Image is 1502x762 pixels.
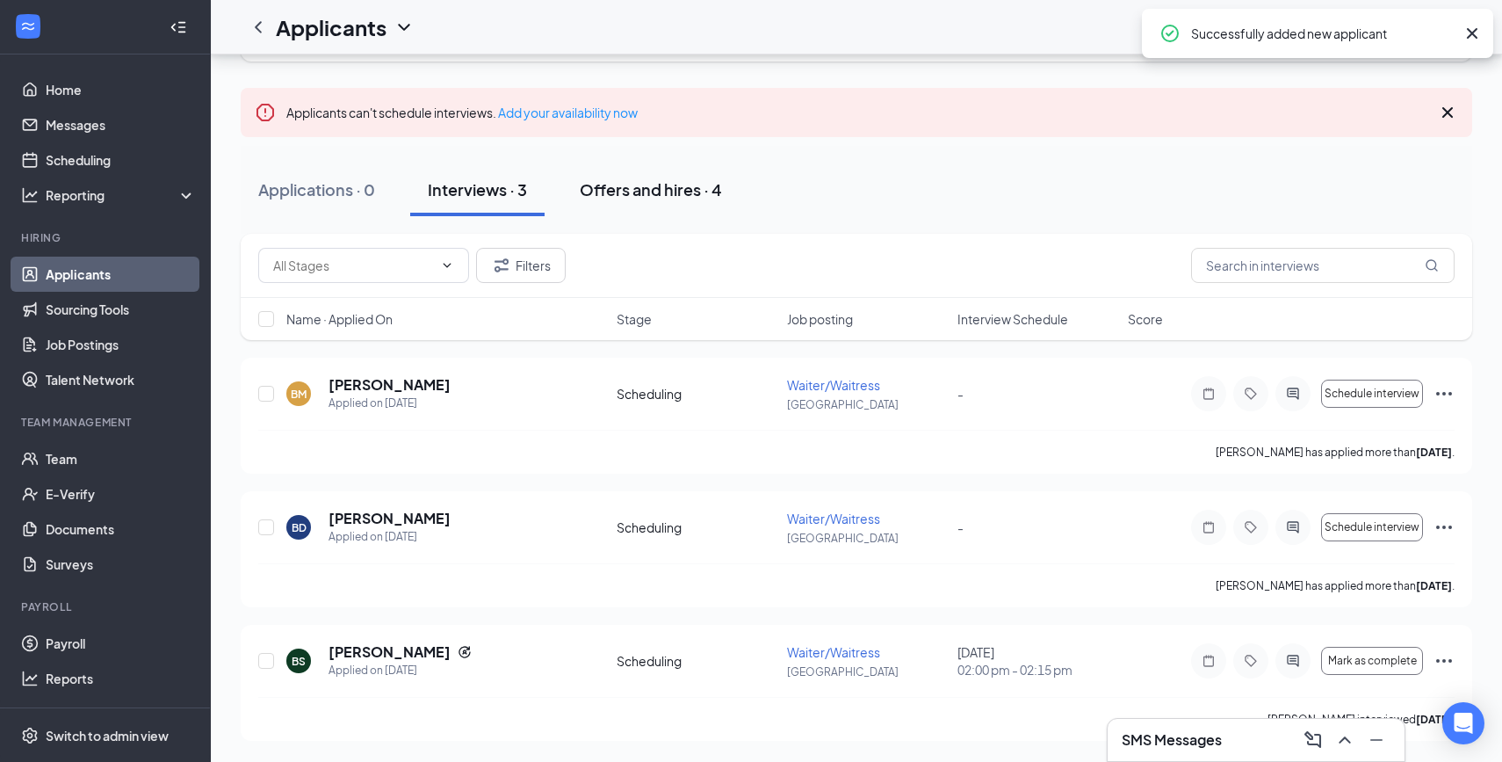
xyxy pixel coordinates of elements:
svg: ActiveChat [1282,520,1303,534]
div: Scheduling [617,519,776,536]
button: Filter Filters [476,248,566,283]
a: Job Postings [46,327,196,362]
svg: ChevronUp [1334,729,1355,751]
svg: CheckmarkCircle [1159,23,1181,44]
div: Interviews · 3 [428,178,527,200]
svg: Note [1198,387,1219,401]
button: Minimize [1362,726,1390,754]
input: Search in interviews [1191,248,1455,283]
div: Payroll [21,599,192,614]
a: Sourcing Tools [46,292,196,327]
span: Schedule interview [1325,521,1419,533]
div: [DATE] [957,643,1117,679]
div: BM [291,387,307,402]
div: Scheduling [617,652,776,670]
svg: Error [255,102,276,123]
span: Mark as complete [1328,655,1417,667]
a: Team [46,441,196,476]
b: [DATE] [1416,579,1452,592]
p: [PERSON_NAME] has applied more than . [1216,578,1455,593]
svg: Collapse [170,18,187,36]
a: Applicants [46,257,196,292]
span: Interview Schedule [957,310,1068,328]
svg: Note [1198,654,1219,668]
svg: Tag [1240,520,1261,534]
span: Stage [617,310,652,328]
h1: Applicants [276,12,386,42]
svg: Analysis [21,186,39,204]
h5: [PERSON_NAME] [329,642,451,662]
svg: ActiveChat [1282,387,1303,401]
a: Documents [46,512,196,547]
p: [GEOGRAPHIC_DATA] [787,531,947,546]
h3: SMS Messages [1122,730,1222,750]
span: Applicants can't schedule interviews. [286,105,638,120]
a: Scheduling [46,142,196,178]
svg: Ellipses [1433,517,1455,538]
span: 02:00 pm - 02:15 pm [957,661,1117,679]
button: ChevronUp [1331,726,1359,754]
button: ComposeMessage [1299,726,1327,754]
span: Schedule interview [1325,388,1419,400]
div: Scheduling [617,385,776,403]
span: Waiter/Waitress [787,377,880,393]
div: Applications · 0 [258,178,375,200]
button: Schedule interview [1321,380,1423,408]
h5: [PERSON_NAME] [329,509,451,528]
svg: Tag [1240,654,1261,668]
svg: Ellipses [1433,383,1455,404]
svg: MagnifyingGlass [1425,258,1439,272]
svg: ChevronDown [394,17,415,38]
span: Waiter/Waitress [787,511,880,526]
svg: Cross [1437,102,1458,123]
svg: Cross [1462,23,1483,44]
a: Add your availability now [498,105,638,120]
span: - [957,519,964,535]
a: Messages [46,107,196,142]
a: Surveys [46,547,196,582]
span: Job posting [787,310,853,328]
p: [GEOGRAPHIC_DATA] [787,664,947,679]
span: Score [1128,310,1163,328]
svg: Settings [21,727,39,744]
svg: ComposeMessage [1303,729,1324,751]
p: [PERSON_NAME] has applied more than . [1216,445,1455,460]
div: Hiring [21,230,192,245]
div: Applied on [DATE] [329,395,451,412]
h5: [PERSON_NAME] [329,375,451,395]
button: Schedule interview [1321,513,1423,541]
a: Reports [46,661,196,696]
input: All Stages [273,256,433,275]
div: Offers and hires · 4 [580,178,722,200]
span: Name · Applied On [286,310,393,328]
a: E-Verify [46,476,196,512]
svg: WorkstreamLogo [19,18,37,35]
a: Home [46,72,196,107]
svg: ActiveChat [1282,654,1303,668]
a: Payroll [46,626,196,661]
div: Switch to admin view [46,727,169,744]
div: Applied on [DATE] [329,662,472,679]
div: Reporting [46,186,197,204]
p: [GEOGRAPHIC_DATA] [787,397,947,412]
svg: Minimize [1366,729,1387,751]
div: BS [292,654,306,669]
svg: Tag [1240,387,1261,401]
svg: Filter [491,255,512,276]
div: Team Management [21,415,192,430]
b: [DATE] [1416,713,1452,726]
svg: Note [1198,520,1219,534]
p: [PERSON_NAME] interviewed . [1267,712,1455,727]
b: [DATE] [1416,446,1452,459]
span: - [957,386,964,402]
div: Open Intercom Messenger [1442,702,1484,744]
svg: Reapply [458,645,472,659]
svg: Ellipses [1433,650,1455,671]
a: Talent Network [46,362,196,397]
button: Mark as complete [1321,647,1423,675]
svg: ChevronLeft [248,17,269,38]
div: Successfully added new applicant [1191,23,1455,44]
span: Waiter/Waitress [787,644,880,660]
svg: ChevronDown [440,258,454,272]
